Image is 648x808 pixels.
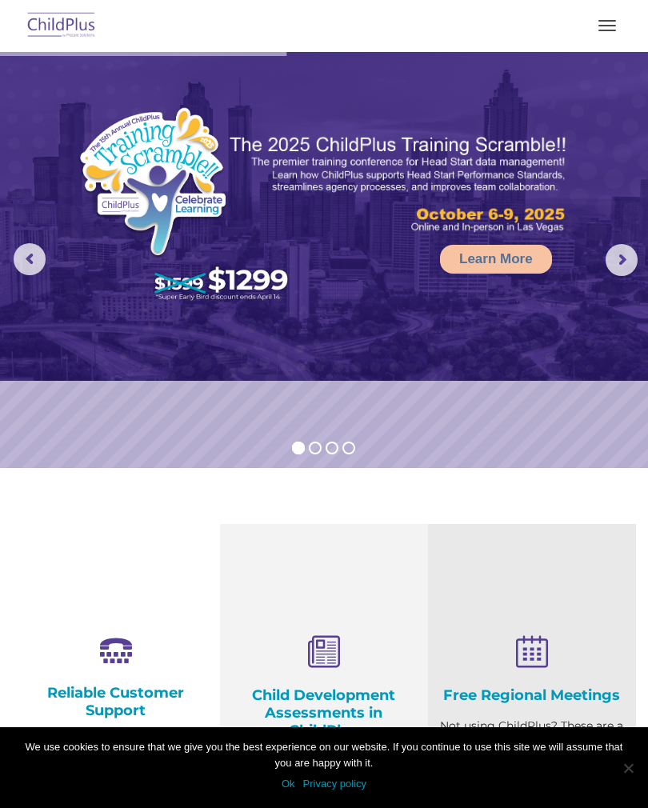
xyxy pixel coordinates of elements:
[24,684,208,719] h4: Reliable Customer Support
[24,739,624,771] span: We use cookies to ensure that we give you the best experience on our website. If you continue to ...
[282,776,295,792] a: Ok
[24,7,99,45] img: ChildPlus by Procare Solutions
[303,776,366,792] a: Privacy policy
[232,686,416,739] h4: Child Development Assessments in ChildPlus
[620,760,636,776] span: No
[440,686,624,704] h4: Free Regional Meetings
[440,245,552,274] a: Learn More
